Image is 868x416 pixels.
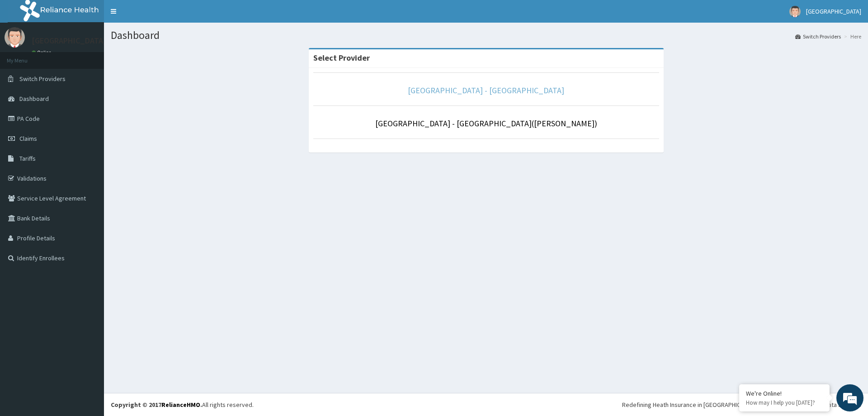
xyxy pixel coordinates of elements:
[32,49,53,56] a: Online
[313,53,370,63] strong: Select Provider
[32,37,106,45] p: [GEOGRAPHIC_DATA]
[104,393,868,416] footer: All rights reserved.
[806,7,861,15] span: [GEOGRAPHIC_DATA]
[622,400,861,409] div: Redefining Heath Insurance in [GEOGRAPHIC_DATA] using Telemedicine and Data Science!
[746,389,823,397] div: We're Online!
[795,33,841,40] a: Switch Providers
[19,95,49,103] span: Dashboard
[408,85,564,96] a: [GEOGRAPHIC_DATA] - [GEOGRAPHIC_DATA]
[375,118,597,129] a: [GEOGRAPHIC_DATA] - [GEOGRAPHIC_DATA]([PERSON_NAME])
[19,154,36,163] span: Tariffs
[161,401,200,409] a: RelianceHMO
[842,33,861,40] li: Here
[746,399,823,406] p: How may I help you today?
[19,134,37,143] span: Claims
[5,27,25,48] img: User Image
[789,6,801,17] img: User Image
[111,401,202,409] strong: Copyright © 2017 .
[19,75,66,83] span: Switch Providers
[111,29,861,41] h1: Dashboard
